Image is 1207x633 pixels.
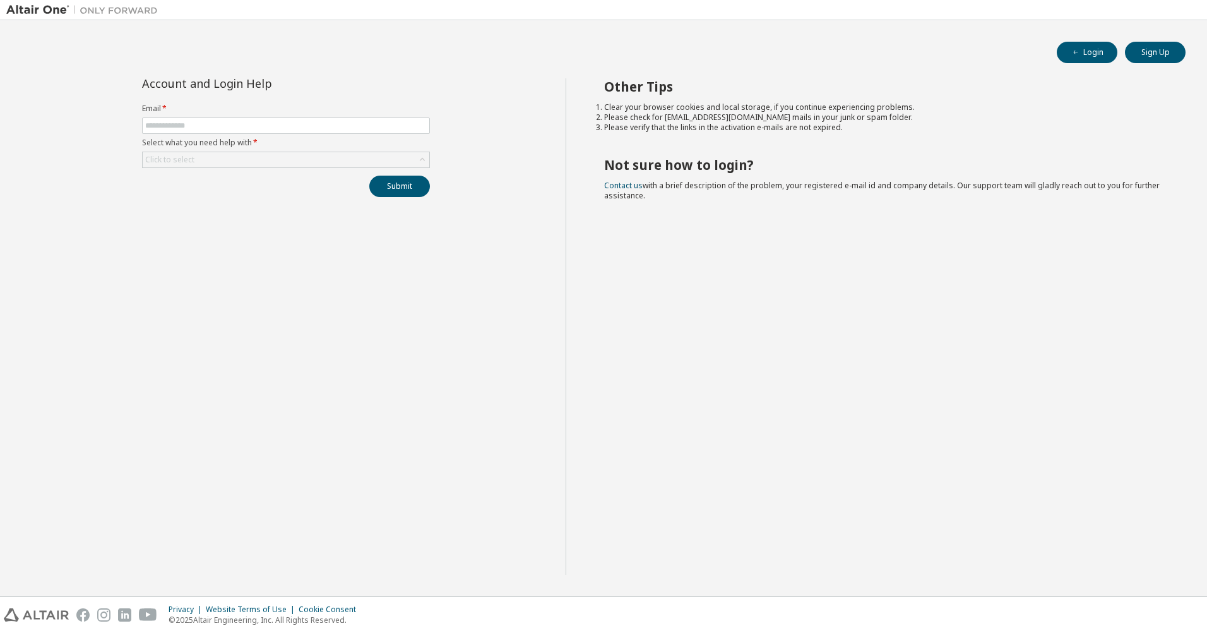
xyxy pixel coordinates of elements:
[6,4,164,16] img: Altair One
[142,138,430,148] label: Select what you need help with
[206,605,299,615] div: Website Terms of Use
[604,102,1163,112] li: Clear your browser cookies and local storage, if you continue experiencing problems.
[97,608,110,622] img: instagram.svg
[142,78,372,88] div: Account and Login Help
[604,123,1163,133] li: Please verify that the links in the activation e-mails are not expired.
[118,608,131,622] img: linkedin.svg
[299,605,364,615] div: Cookie Consent
[145,155,194,165] div: Click to select
[604,112,1163,123] li: Please check for [EMAIL_ADDRESS][DOMAIN_NAME] mails in your junk or spam folder.
[604,78,1163,95] h2: Other Tips
[143,152,429,167] div: Click to select
[169,615,364,625] p: © 2025 Altair Engineering, Inc. All Rights Reserved.
[142,104,430,114] label: Email
[1125,42,1186,63] button: Sign Up
[369,176,430,197] button: Submit
[139,608,157,622] img: youtube.svg
[604,180,643,191] a: Contact us
[169,605,206,615] div: Privacy
[604,180,1160,201] span: with a brief description of the problem, your registered e-mail id and company details. Our suppo...
[604,157,1163,173] h2: Not sure how to login?
[4,608,69,622] img: altair_logo.svg
[76,608,90,622] img: facebook.svg
[1057,42,1117,63] button: Login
